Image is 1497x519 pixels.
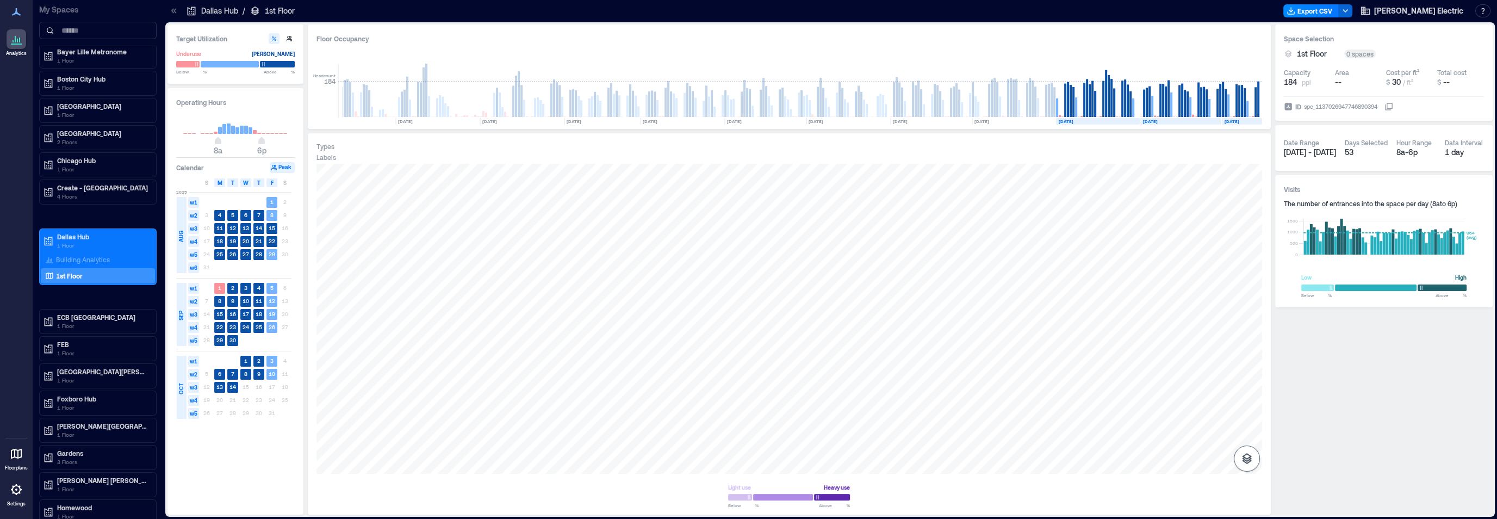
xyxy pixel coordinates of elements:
[728,482,751,493] div: Light use
[188,262,199,273] span: w6
[201,5,238,16] p: Dallas Hub
[1283,4,1339,17] button: Export CSV
[216,337,223,343] text: 29
[974,119,989,124] text: [DATE]
[256,324,262,330] text: 25
[5,465,28,471] p: Floorplans
[1301,272,1312,283] div: Low
[316,33,1262,44] div: Floor Occupancy
[1284,77,1331,88] button: 184 ppl
[57,376,148,385] p: 1 Floor
[1284,138,1319,147] div: Date Range
[809,119,823,124] text: [DATE]
[824,482,850,493] div: Heavy use
[257,285,260,291] text: 4
[1225,119,1239,124] text: [DATE]
[257,370,260,377] text: 9
[1386,68,1419,77] div: Cost per ft²
[1287,218,1297,224] tspan: 1500
[482,119,497,124] text: [DATE]
[57,322,148,330] p: 1 Floor
[1284,68,1310,77] div: Capacity
[1396,147,1436,158] div: 8a - 6p
[57,403,148,412] p: 1 Floor
[176,69,207,75] span: Below %
[283,178,287,187] span: S
[244,212,247,218] text: 6
[188,335,199,346] span: w5
[257,178,260,187] span: T
[1284,33,1484,44] h3: Space Selection
[256,238,262,244] text: 21
[1303,101,1378,112] div: spc_1137026947746890394
[188,369,199,380] span: w2
[176,33,295,44] h3: Target Utilization
[1297,48,1340,59] button: 1st Floor
[176,189,187,195] span: 2025
[1284,184,1484,195] h3: Visits
[1396,138,1432,147] div: Hour Range
[1289,240,1297,246] tspan: 500
[216,238,223,244] text: 18
[819,502,850,509] span: Above %
[1297,48,1327,59] span: 1st Floor
[257,357,260,364] text: 2
[243,251,249,257] text: 27
[243,238,249,244] text: 20
[643,119,657,124] text: [DATE]
[188,408,199,419] span: w5
[269,298,275,304] text: 12
[216,251,223,257] text: 25
[1357,2,1467,20] button: [PERSON_NAME] Electric
[269,311,275,317] text: 19
[57,449,148,458] p: Gardens
[1403,78,1413,86] span: / ft²
[269,238,275,244] text: 22
[1455,272,1467,283] div: High
[256,225,262,231] text: 14
[316,153,336,162] div: Labels
[177,311,185,320] span: SEP
[727,119,742,124] text: [DATE]
[243,298,249,304] text: 10
[57,47,148,56] p: Bayer Lille Metronome
[57,138,148,146] p: 2 Floors
[1437,78,1441,86] span: $
[218,212,221,218] text: 4
[177,231,185,242] span: AUG
[188,296,199,307] span: w2
[57,313,148,322] p: ECB [GEOGRAPHIC_DATA]
[1445,138,1483,147] div: Data Interval
[56,255,110,264] p: Building Analytics
[1345,138,1388,147] div: Days Selected
[57,75,148,83] p: Boston City Hub
[57,241,148,250] p: 1 Floor
[231,212,234,218] text: 5
[270,285,274,291] text: 5
[1301,292,1332,299] span: Below %
[57,183,148,192] p: Create - [GEOGRAPHIC_DATA]
[1335,77,1341,86] span: --
[256,311,262,317] text: 18
[243,311,249,317] text: 17
[269,370,275,377] text: 10
[256,298,262,304] text: 11
[57,156,148,165] p: Chicago Hub
[2,441,31,474] a: Floorplans
[271,178,274,187] span: F
[218,298,221,304] text: 8
[265,5,295,16] p: 1st Floor
[57,83,148,92] p: 1 Floor
[57,192,148,201] p: 4 Floors
[1443,77,1450,86] span: --
[231,370,234,377] text: 7
[1445,147,1484,158] div: 1 day
[188,395,199,406] span: w4
[39,4,157,15] p: My Spaces
[229,311,236,317] text: 16
[243,5,245,16] p: /
[188,322,199,333] span: w4
[229,337,236,343] text: 30
[231,298,234,304] text: 9
[57,458,148,466] p: 3 Floors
